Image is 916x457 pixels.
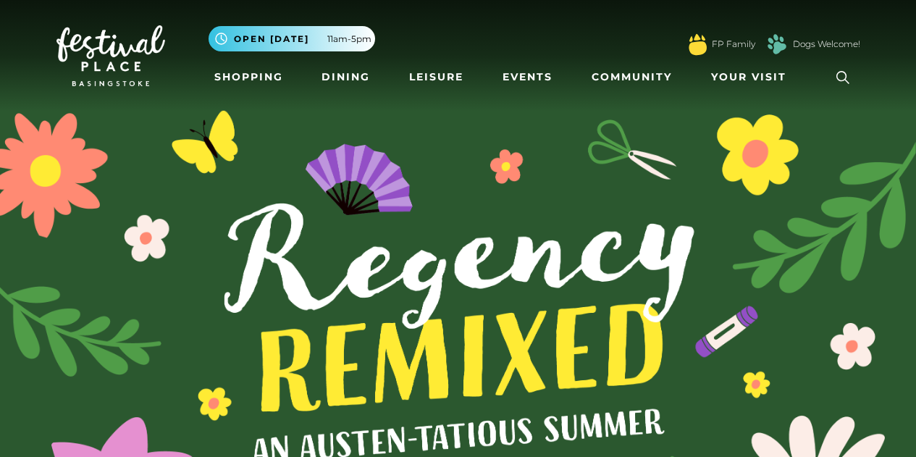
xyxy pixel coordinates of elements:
a: Dogs Welcome! [793,38,860,51]
a: Leisure [403,64,469,91]
a: Community [586,64,678,91]
a: Your Visit [705,64,799,91]
a: Events [497,64,558,91]
span: Your Visit [711,70,786,85]
button: Open [DATE] 11am-5pm [209,26,375,51]
a: Shopping [209,64,289,91]
a: FP Family [712,38,755,51]
img: Festival Place Logo [56,25,165,86]
span: Open [DATE] [234,33,309,46]
a: Dining [316,64,376,91]
span: 11am-5pm [327,33,371,46]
